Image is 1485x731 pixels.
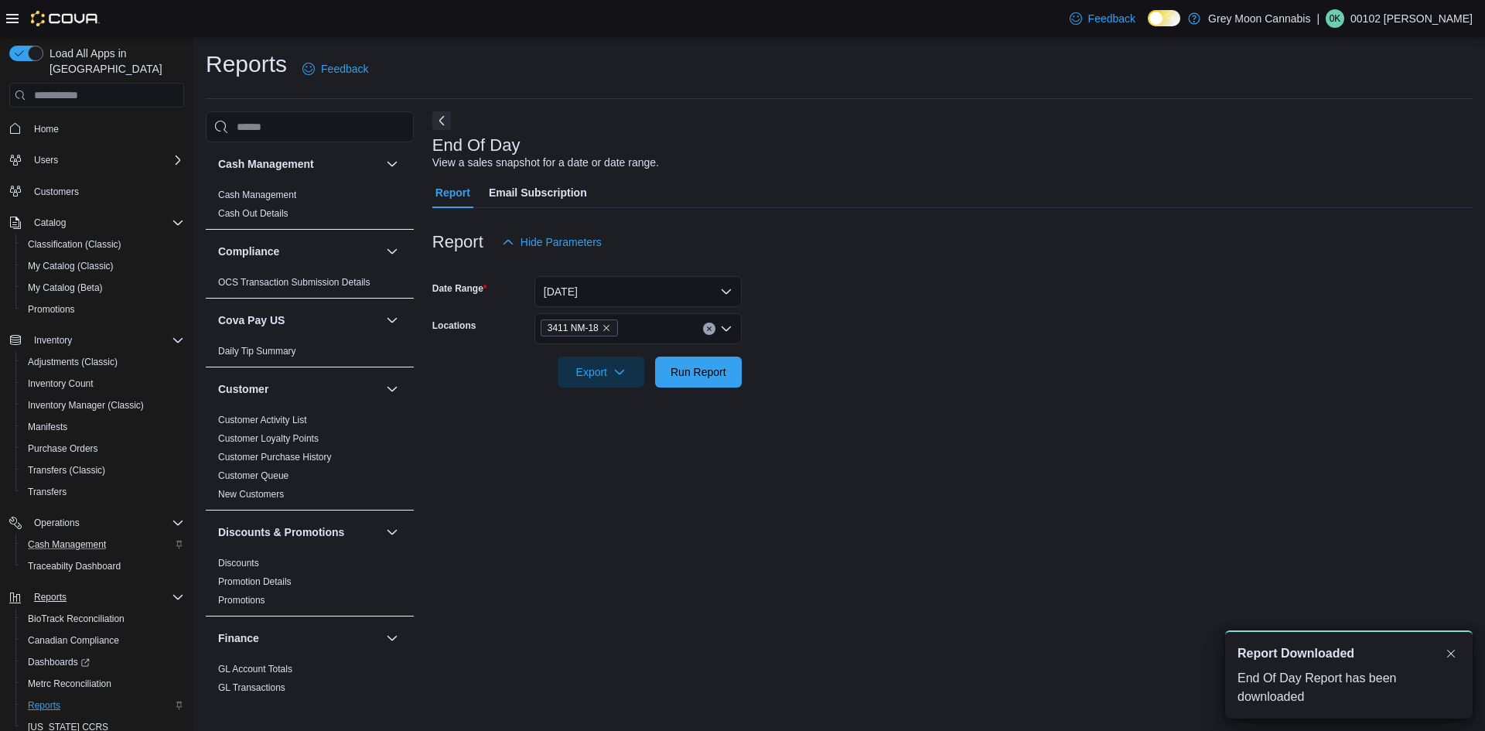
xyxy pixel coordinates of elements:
span: Transfers [28,486,67,498]
h3: End Of Day [432,136,521,155]
h3: Cova Pay US [218,313,285,328]
button: Cash Management [218,156,380,172]
button: Remove 3411 NM-18 from selection in this group [602,323,611,333]
span: Cash Out Details [218,207,288,220]
span: Canadian Compliance [22,631,184,650]
span: Adjustments (Classic) [28,356,118,368]
span: Catalog [28,213,184,232]
span: Traceabilty Dashboard [28,560,121,572]
span: GL Transactions [218,681,285,694]
button: Transfers (Classic) [15,459,190,481]
h3: Discounts & Promotions [218,524,344,540]
div: Cova Pay US [206,342,414,367]
div: 00102 Kristian Serna [1326,9,1344,28]
span: Report Downloaded [1237,644,1354,663]
span: Inventory Manager (Classic) [22,396,184,415]
span: Operations [34,517,80,529]
span: Reports [28,588,184,606]
div: Cash Management [206,186,414,229]
h3: Report [432,233,483,251]
span: Classification (Classic) [28,238,121,251]
button: Metrc Reconciliation [15,673,190,695]
span: Email Subscription [489,177,587,208]
span: OCS Transaction Submission Details [218,276,370,289]
label: Locations [432,319,476,332]
span: Customer Purchase History [218,451,332,463]
a: Customers [28,183,85,201]
div: Notification [1237,644,1460,663]
button: BioTrack Reconciliation [15,608,190,630]
a: Traceabilty Dashboard [22,557,127,576]
a: Feedback [1063,3,1142,34]
a: Manifests [22,418,73,436]
span: Adjustments (Classic) [22,353,184,371]
button: Export [558,357,644,388]
span: Purchase Orders [28,442,98,455]
a: Promotions [218,595,265,606]
button: Catalog [28,213,72,232]
button: Operations [28,514,86,532]
span: Dark Mode [1148,26,1149,27]
span: Inventory [28,331,184,350]
h3: Cash Management [218,156,314,172]
button: Discounts & Promotions [218,524,380,540]
button: Customer [383,380,401,398]
img: Cova [31,11,100,26]
a: Home [28,120,65,138]
span: Promotions [218,594,265,606]
span: Customer Activity List [218,414,307,426]
h3: Finance [218,630,259,646]
button: Canadian Compliance [15,630,190,651]
a: BioTrack Reconciliation [22,610,131,628]
a: Customer Activity List [218,415,307,425]
button: Classification (Classic) [15,234,190,255]
button: Inventory Manager (Classic) [15,395,190,416]
a: Cash Management [22,535,112,554]
a: Feedback [296,53,374,84]
h3: Customer [218,381,268,397]
span: Load All Apps in [GEOGRAPHIC_DATA] [43,46,184,77]
button: Hide Parameters [496,227,608,258]
span: Daily Tip Summary [218,345,296,357]
button: Cash Management [15,534,190,555]
a: Promotions [22,300,81,319]
a: Customer Loyalty Points [218,433,319,444]
a: Customer Queue [218,470,288,481]
p: | [1316,9,1319,28]
span: Transfers (Classic) [28,464,105,477]
button: Run Report [655,357,742,388]
span: Inventory Count [28,377,94,390]
span: Run Report [671,364,726,380]
span: Manifests [22,418,184,436]
span: Feedback [321,61,368,77]
button: Users [28,151,64,169]
span: Cash Management [22,535,184,554]
button: Reports [3,586,190,608]
span: Home [28,118,184,138]
a: Transfers [22,483,73,501]
span: Classification (Classic) [22,235,184,254]
div: Customer [206,411,414,510]
span: Metrc Reconciliation [28,678,111,690]
button: Compliance [218,244,380,259]
span: Metrc Reconciliation [22,675,184,693]
a: Metrc Reconciliation [22,675,118,693]
p: 00102 [PERSON_NAME] [1350,9,1473,28]
span: Export [567,357,635,388]
a: Classification (Classic) [22,235,128,254]
a: GL Account Totals [218,664,292,675]
span: Cash Management [218,189,296,201]
span: Customers [34,186,79,198]
span: Transfers [22,483,184,501]
a: Transfers (Classic) [22,461,111,480]
a: GL Transactions [218,682,285,693]
span: Reports [34,591,67,603]
span: Promotions [22,300,184,319]
div: Compliance [206,273,414,298]
span: 3411 NM-18 [541,319,618,336]
a: My Catalog (Beta) [22,278,109,297]
span: Customer Loyalty Points [218,432,319,445]
span: Hide Parameters [521,234,602,250]
button: [DATE] [534,276,742,307]
button: Customer [218,381,380,397]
